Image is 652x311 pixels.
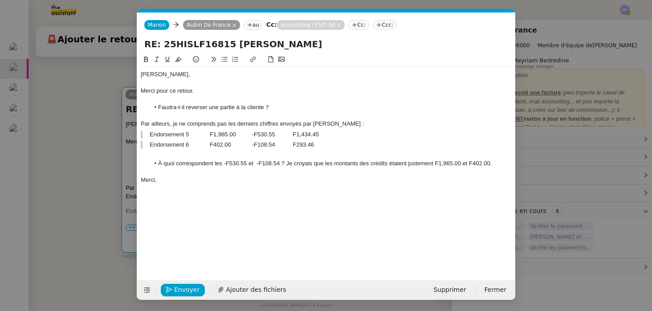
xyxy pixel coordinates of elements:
span: Envoyer [174,285,200,295]
button: Ajouter des fichiers [212,284,291,296]
nz-tag: Accounting l PSPI SA [277,20,345,30]
span: Ajouter des fichiers [226,285,286,295]
button: Supprimer [428,284,471,296]
span: Fermer [485,285,506,295]
div: Merci, [141,176,512,184]
strong: Cc: [266,21,277,28]
span: Manon [148,22,166,28]
span: Supprimer [433,285,466,295]
button: Envoyer [161,284,205,296]
nz-tag: Cc: [348,20,369,30]
nz-tag: Aubin De France [183,20,240,30]
input: Subject [144,37,508,51]
blockquote: Endorsement 5 F1,965.00 -F530.55 F1,434.45 [141,131,512,139]
nz-tag: Ccc: [373,20,397,30]
nz-tag: au [244,20,263,30]
button: Fermer [479,284,512,296]
li: À quoi correspondent les -F530.55 et -F108.54 ? Je croyais que les montants des crédits étaient j... [150,160,512,168]
div: Par ailleurs, je ne comprends pas les derniers chiffres envoyés par [PERSON_NAME] : [141,120,512,128]
div: [PERSON_NAME], [141,70,512,78]
blockquote: Endorsement 6 F402.00 -F108.54 F293.46 [141,141,512,149]
li: Faudra-t-il reverser une partie à la cliente ? [150,103,512,111]
div: Merci pour ce retour. [141,87,512,95]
